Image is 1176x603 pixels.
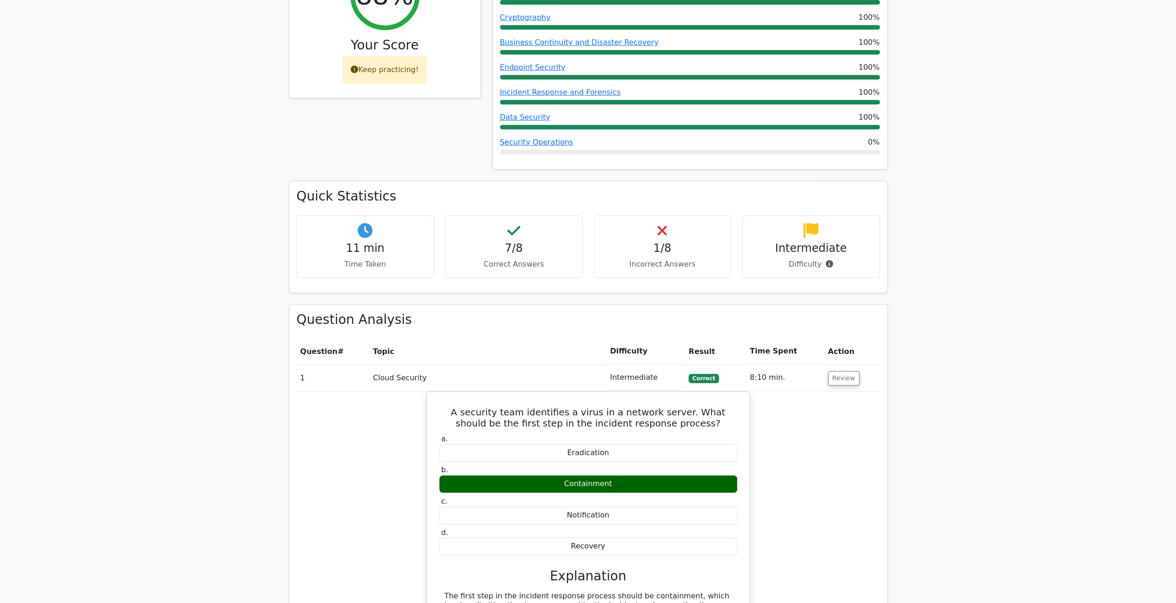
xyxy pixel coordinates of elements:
[300,347,338,356] span: Question
[343,56,427,83] div: Keep practicing!
[297,312,880,328] h3: Question Analysis
[305,242,427,255] h4: 11 min
[500,38,658,47] a: Business Continuity and Disaster Recovery
[297,338,369,365] th: #
[297,189,880,204] h3: Quick Statistics
[746,338,824,365] th: Time Spent
[439,537,737,555] div: Recovery
[439,475,737,493] div: Containment
[689,374,719,383] span: Correct
[500,138,573,146] a: Security Operations
[439,506,737,524] div: Notification
[441,434,448,443] span: a.
[297,365,369,391] td: 1
[859,37,880,48] span: 100%
[606,365,685,391] td: Intermediate
[859,112,880,123] span: 100%
[750,242,872,255] h4: Intermediate
[297,37,473,53] h3: Your Score
[606,338,685,365] th: Difficulty
[500,13,551,22] a: Cryptography
[859,62,880,73] span: 100%
[441,528,448,537] span: d.
[602,259,724,270] p: Incorrect Answers
[859,12,880,23] span: 100%
[602,242,724,255] h4: 1/8
[685,338,746,365] th: Result
[369,338,606,365] th: Topic
[859,87,880,98] span: 100%
[500,63,566,72] a: Endpoint Security
[438,407,738,429] h5: A security team identifies a virus in a network server. What should be the first step in the inci...
[369,365,606,391] td: Cloud Security
[500,113,550,122] a: Data Security
[828,371,859,385] button: Review
[445,568,732,584] h3: Explanation
[305,259,427,270] p: Time Taken
[750,259,872,270] p: Difficulty
[441,465,448,474] span: b.
[868,137,879,148] span: 0%
[439,444,737,462] div: Eradication
[453,242,575,255] h4: 7/8
[824,338,880,365] th: Action
[453,259,575,270] p: Correct Answers
[441,497,448,506] span: c.
[500,88,621,97] a: Incident Response and Forensics
[746,365,824,391] td: 8:10 min.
